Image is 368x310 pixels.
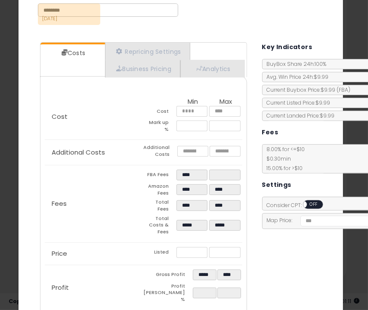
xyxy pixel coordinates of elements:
[263,86,351,93] span: Current Buybox Price:
[143,170,176,183] td: FBA Fees
[262,127,278,138] h5: Fees
[263,73,329,81] span: Avg. Win Price 24h: $9.99
[45,250,143,257] p: Price
[45,200,143,207] p: Fees
[209,98,242,106] th: Max
[263,146,305,172] span: 8.00 % for <= $10
[263,201,334,209] span: Consider CPT:
[45,284,143,291] p: Profit
[143,283,193,306] td: Profit [PERSON_NAME] %
[262,180,291,190] h5: Settings
[263,112,335,119] span: Current Landed Price: $9.99
[143,183,176,199] td: Amazon Fees
[143,144,177,160] td: Additional Costs
[38,3,100,25] p: [DATE]
[143,270,193,283] td: Gross Profit
[45,113,143,120] p: Cost
[105,60,180,77] a: Business Pricing
[263,99,331,106] span: Current Listed Price: $9.99
[45,149,143,156] p: Additional Costs
[263,164,303,172] span: 15.00 % for > $10
[337,86,351,93] span: ( FBA )
[307,201,321,208] span: OFF
[143,199,176,215] td: Total Fees
[321,86,351,93] span: $9.99
[180,60,244,77] a: Analytics
[263,155,291,162] span: $0.30 min
[105,43,190,60] a: Repricing Settings
[40,44,104,62] a: Costs
[176,98,209,106] th: Min
[143,215,176,238] td: Total Costs & Fees
[262,42,312,53] h5: Key Indicators
[143,247,176,260] td: Listed
[143,106,176,119] td: Cost
[143,119,176,135] td: Mark up %
[263,60,327,68] span: BuyBox Share 24h: 100%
